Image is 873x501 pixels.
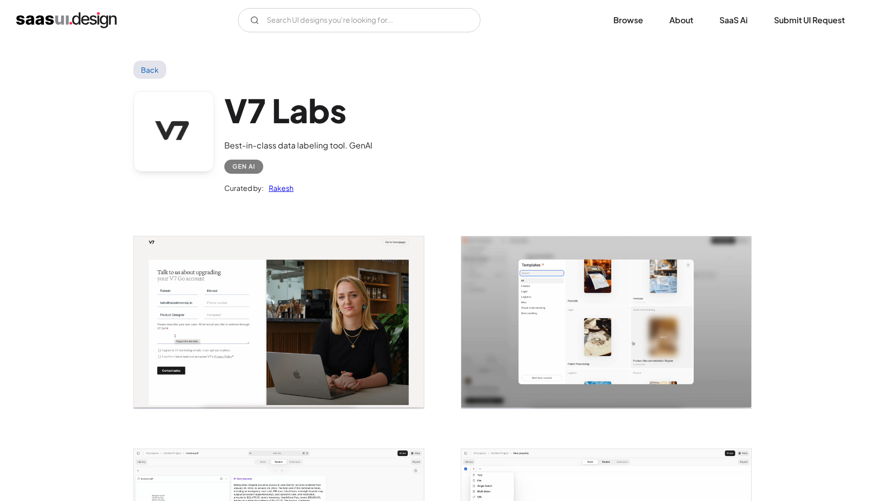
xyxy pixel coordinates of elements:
input: Search UI designs you're looking for... [238,8,480,32]
img: 674fe7eebfccbb95edab8bb0_V7-contact%20Sales.png [134,236,424,409]
a: Back [133,61,166,79]
a: SaaS Ai [707,9,760,31]
a: home [16,12,117,28]
div: Curated by: [224,182,264,194]
form: Email Form [238,8,480,32]
a: About [657,9,705,31]
img: 674fe7ee2c52970f63baff58_V7-Templates.png [461,236,751,409]
a: Submit UI Request [762,9,857,31]
a: open lightbox [134,236,424,409]
div: Best-in-class data labeling tool. GenAI [224,139,372,152]
h1: V7 Labs [224,91,372,130]
a: Rakesh [264,182,294,194]
a: open lightbox [461,236,751,409]
div: Gen AI [232,161,255,173]
a: Browse [601,9,655,31]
